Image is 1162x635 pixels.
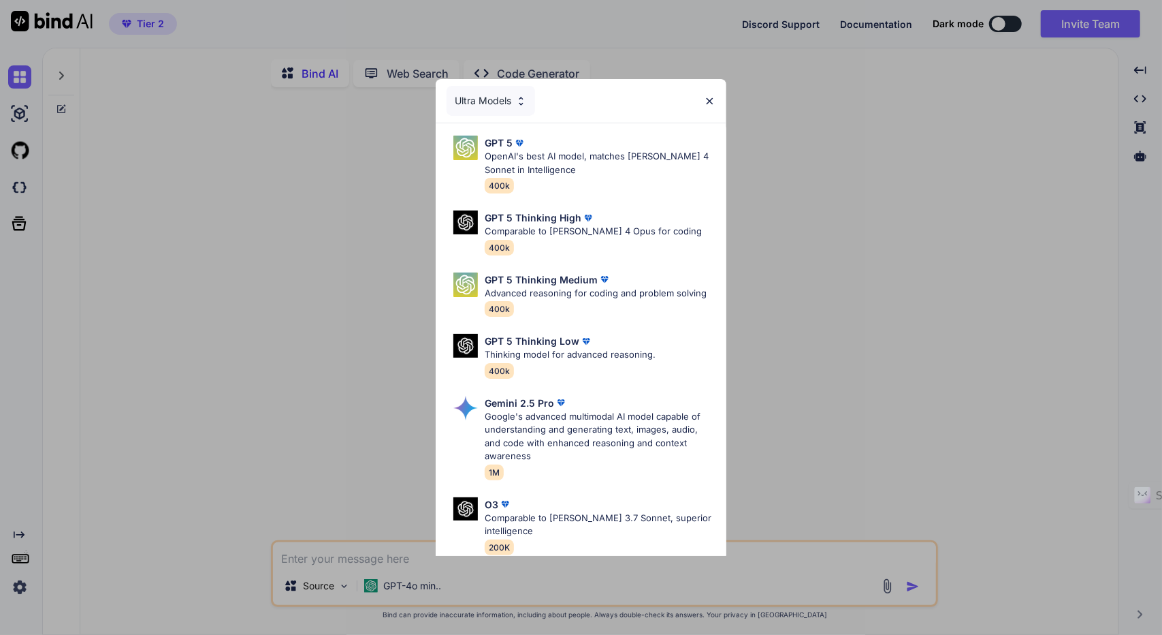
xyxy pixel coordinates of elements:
[485,497,498,512] p: O3
[485,465,504,480] span: 1M
[485,363,514,379] span: 400k
[515,95,527,107] img: Pick Models
[581,211,595,225] img: premium
[579,335,593,348] img: premium
[485,136,513,150] p: GPT 5
[513,136,526,150] img: premium
[453,136,478,160] img: Pick Models
[485,150,715,176] p: OpenAI's best AI model, matches [PERSON_NAME] 4 Sonnet in Intelligence
[453,497,478,521] img: Pick Models
[485,211,581,225] p: GPT 5 Thinking High
[453,334,478,358] img: Pick Models
[554,396,568,409] img: premium
[447,86,535,116] div: Ultra Models
[453,273,478,297] img: Pick Models
[485,512,715,538] p: Comparable to [PERSON_NAME] 3.7 Sonnet, superior intelligence
[485,301,514,317] span: 400k
[485,225,702,238] p: Comparable to [PERSON_NAME] 4 Opus for coding
[704,95,715,107] img: close
[485,334,579,348] p: GPT 5 Thinking Low
[485,540,514,555] span: 200K
[498,497,512,511] img: premium
[485,178,514,193] span: 400k
[485,273,598,287] p: GPT 5 Thinking Medium
[598,273,611,286] img: premium
[485,348,656,362] p: Thinking model for advanced reasoning.
[453,211,478,234] img: Pick Models
[485,240,514,255] span: 400k
[485,396,554,410] p: Gemini 2.5 Pro
[485,287,707,300] p: Advanced reasoning for coding and problem solving
[453,396,478,420] img: Pick Models
[485,410,715,463] p: Google's advanced multimodal AI model capable of understanding and generating text, images, audio...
